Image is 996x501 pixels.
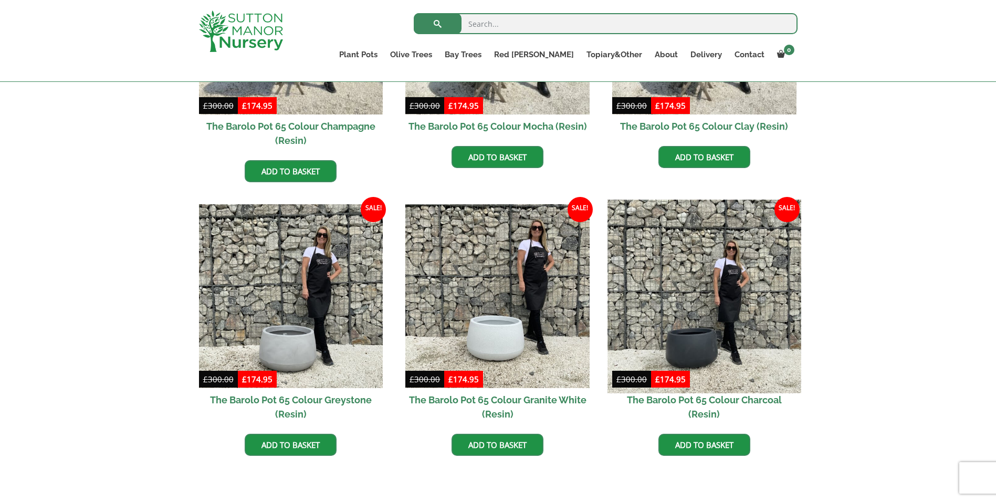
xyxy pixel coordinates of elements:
span: £ [616,100,621,111]
h2: The Barolo Pot 65 Colour Clay (Resin) [612,114,796,138]
bdi: 300.00 [616,374,647,384]
h2: The Barolo Pot 65 Colour Granite White (Resin) [405,388,590,426]
bdi: 174.95 [448,374,479,384]
a: 0 [771,47,798,62]
span: £ [203,374,208,384]
span: £ [410,100,414,111]
span: £ [448,100,453,111]
h2: The Barolo Pot 65 Colour Greystone (Resin) [199,388,383,426]
span: £ [410,374,414,384]
bdi: 300.00 [203,374,234,384]
span: Sale! [568,197,593,222]
input: Search... [414,13,798,34]
bdi: 174.95 [448,100,479,111]
bdi: 174.95 [655,374,686,384]
span: £ [655,374,660,384]
bdi: 300.00 [410,374,440,384]
a: Add to basket: “The Barolo Pot 65 Colour Charcoal (Resin)” [658,434,750,456]
h2: The Barolo Pot 65 Colour Champagne (Resin) [199,114,383,152]
bdi: 174.95 [242,100,272,111]
span: £ [616,374,621,384]
bdi: 174.95 [655,100,686,111]
a: Sale! The Barolo Pot 65 Colour Greystone (Resin) [199,204,383,426]
a: Delivery [684,47,728,62]
span: 0 [784,45,794,55]
h2: The Barolo Pot 65 Colour Mocha (Resin) [405,114,590,138]
a: Add to basket: “The Barolo Pot 65 Colour Champagne (Resin)” [245,160,337,182]
img: The Barolo Pot 65 Colour Greystone (Resin) [199,204,383,389]
bdi: 300.00 [203,100,234,111]
bdi: 300.00 [616,100,647,111]
img: The Barolo Pot 65 Colour Charcoal (Resin) [607,200,801,393]
span: Sale! [774,197,800,222]
a: Add to basket: “The Barolo Pot 65 Colour Clay (Resin)” [658,146,750,168]
span: £ [448,374,453,384]
a: Sale! The Barolo Pot 65 Colour Granite White (Resin) [405,204,590,426]
h2: The Barolo Pot 65 Colour Charcoal (Resin) [612,388,796,426]
a: Plant Pots [333,47,384,62]
span: Sale! [361,197,386,222]
span: £ [655,100,660,111]
a: Olive Trees [384,47,438,62]
img: logo [199,11,283,52]
a: Add to basket: “The Barolo Pot 65 Colour Greystone (Resin)” [245,434,337,456]
a: Bay Trees [438,47,488,62]
img: The Barolo Pot 65 Colour Granite White (Resin) [405,204,590,389]
a: Add to basket: “The Barolo Pot 65 Colour Mocha (Resin)” [452,146,543,168]
span: £ [203,100,208,111]
a: Topiary&Other [580,47,648,62]
bdi: 174.95 [242,374,272,384]
span: £ [242,374,247,384]
span: £ [242,100,247,111]
a: About [648,47,684,62]
a: Contact [728,47,771,62]
bdi: 300.00 [410,100,440,111]
a: Red [PERSON_NAME] [488,47,580,62]
a: Sale! The Barolo Pot 65 Colour Charcoal (Resin) [612,204,796,426]
a: Add to basket: “The Barolo Pot 65 Colour Granite White (Resin)” [452,434,543,456]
